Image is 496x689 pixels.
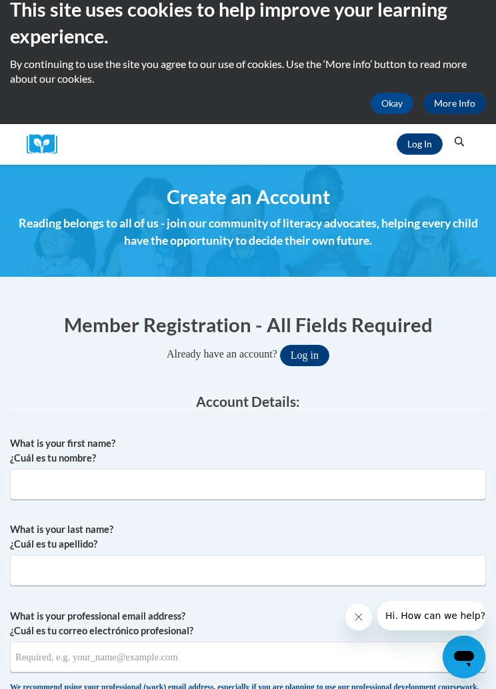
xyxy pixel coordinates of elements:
[27,134,67,155] img: Logo brand
[27,134,67,155] a: Cox Campus
[397,133,443,155] a: Log In
[10,469,486,500] input: Metadata input
[10,436,486,466] label: What is your first name? ¿Cuál es tu nombre?
[280,345,329,366] button: Log in
[10,311,486,338] h1: Member Registration - All Fields Required
[345,604,372,630] iframe: Close message
[449,134,469,150] button: Search
[10,609,486,638] label: What is your professional email address? ¿Cuál es tu correo electrónico profesional?
[10,522,486,552] label: What is your last name? ¿Cuál es tu apellido?
[196,393,300,410] span: Account Details:
[167,348,277,360] span: Already have an account?
[377,601,485,630] iframe: Message from company
[167,185,330,208] span: Create an Account
[423,93,486,114] a: More Info
[443,636,485,678] iframe: Button to launch messaging window
[371,93,413,114] button: Okay
[10,215,486,250] h4: Reading belongs to all of us - join our community of literacy advocates, helping every child have...
[10,57,486,86] p: By continuing to use the site you agree to our use of cookies. Use the ‘More info’ button to read...
[10,642,486,672] input: Metadata input
[10,555,486,586] input: Metadata input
